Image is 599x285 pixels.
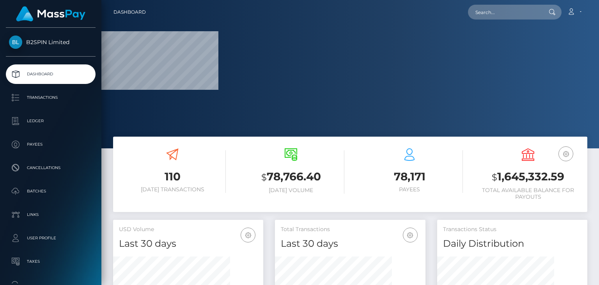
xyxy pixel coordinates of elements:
[443,237,581,251] h4: Daily Distribution
[492,172,497,183] small: $
[237,187,344,194] h6: [DATE] Volume
[443,226,581,233] h5: Transactions Status
[237,169,344,185] h3: 78,766.40
[6,111,96,131] a: Ledger
[9,256,92,267] p: Taxes
[119,169,226,184] h3: 110
[6,182,96,201] a: Batches
[6,158,96,178] a: Cancellations
[6,135,96,154] a: Payees
[9,68,92,80] p: Dashboard
[119,226,257,233] h5: USD Volume
[9,209,92,221] p: Links
[9,232,92,244] p: User Profile
[281,237,419,251] h4: Last 30 days
[9,162,92,174] p: Cancellations
[261,172,267,183] small: $
[16,6,85,21] img: MassPay Logo
[9,36,22,49] img: B2SPIN Limited
[113,4,146,20] a: Dashboard
[356,186,463,193] h6: Payees
[6,205,96,224] a: Links
[475,187,581,200] h6: Total Available Balance for Payouts
[9,139,92,150] p: Payees
[6,39,96,46] span: B2SPIN Limited
[281,226,419,233] h5: Total Transactions
[119,186,226,193] h6: [DATE] Transactions
[9,92,92,103] p: Transactions
[6,64,96,84] a: Dashboard
[356,169,463,184] h3: 78,171
[475,169,581,185] h3: 1,645,332.59
[119,237,257,251] h4: Last 30 days
[9,185,92,197] p: Batches
[6,88,96,107] a: Transactions
[9,115,92,127] p: Ledger
[468,5,541,20] input: Search...
[6,252,96,271] a: Taxes
[6,228,96,248] a: User Profile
